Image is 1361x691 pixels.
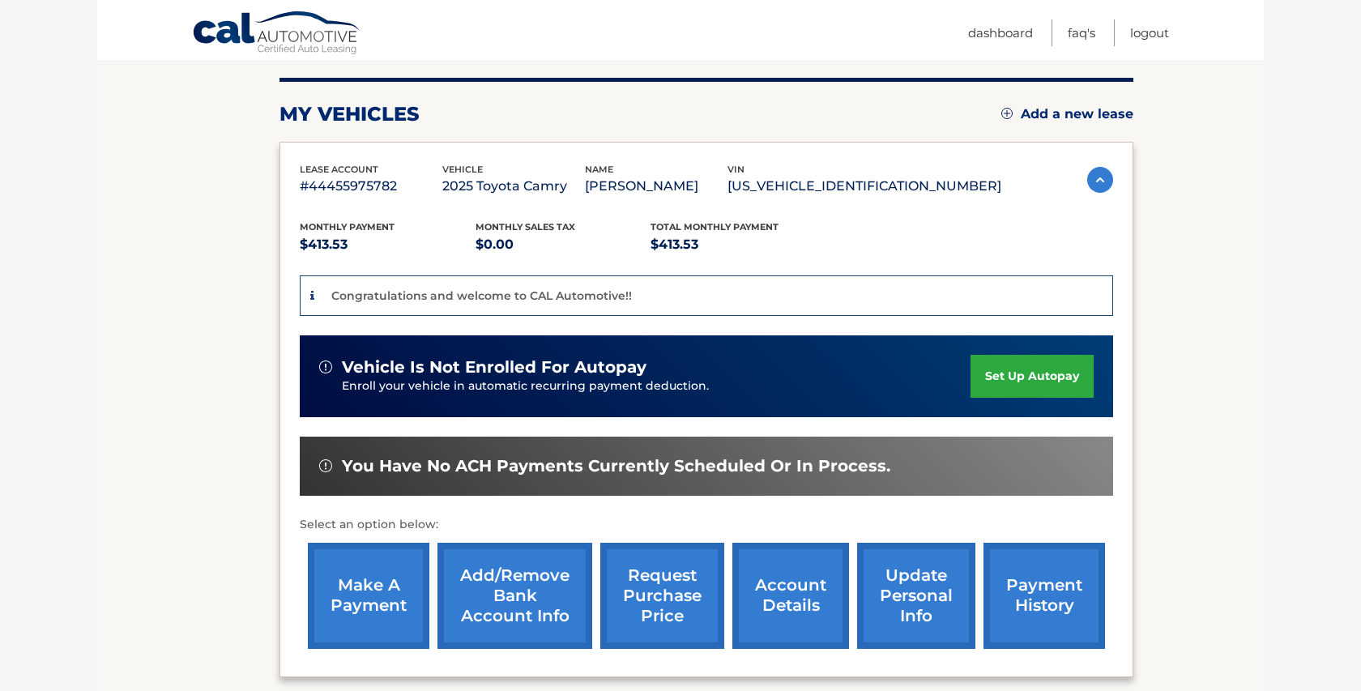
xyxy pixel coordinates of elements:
[732,543,849,649] a: account details
[1130,19,1169,46] a: Logout
[727,164,744,175] span: vin
[476,221,575,232] span: Monthly sales Tax
[651,221,779,232] span: Total Monthly Payment
[319,459,332,472] img: alert-white.svg
[300,221,395,232] span: Monthly Payment
[651,233,826,256] p: $413.53
[585,175,727,198] p: [PERSON_NAME]
[319,360,332,373] img: alert-white.svg
[279,102,420,126] h2: my vehicles
[442,175,585,198] p: 2025 Toyota Camry
[300,175,442,198] p: #44455975782
[342,357,646,377] span: vehicle is not enrolled for autopay
[1087,167,1113,193] img: accordion-active.svg
[600,543,724,649] a: request purchase price
[857,543,975,649] a: update personal info
[1068,19,1095,46] a: FAQ's
[192,11,362,58] a: Cal Automotive
[300,164,378,175] span: lease account
[476,233,651,256] p: $0.00
[585,164,613,175] span: name
[342,377,971,395] p: Enroll your vehicle in automatic recurring payment deduction.
[331,288,632,303] p: Congratulations and welcome to CAL Automotive!!
[1001,108,1013,119] img: add.svg
[342,456,890,476] span: You have no ACH payments currently scheduled or in process.
[442,164,483,175] span: vehicle
[300,515,1113,535] p: Select an option below:
[300,233,476,256] p: $413.53
[971,355,1094,398] a: set up autopay
[727,175,1001,198] p: [US_VEHICLE_IDENTIFICATION_NUMBER]
[1001,106,1133,122] a: Add a new lease
[308,543,429,649] a: make a payment
[968,19,1033,46] a: Dashboard
[983,543,1105,649] a: payment history
[437,543,592,649] a: Add/Remove bank account info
